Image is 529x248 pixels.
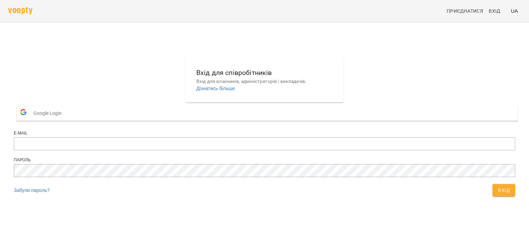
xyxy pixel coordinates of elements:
[191,62,338,97] button: Вхід для співробітниківВхід для власників, адміністраторів і викладачів.Дізнатись більше
[492,184,515,196] button: Вхід
[33,106,65,120] span: Google Login
[17,105,518,121] button: Google Login
[498,186,510,194] span: Вхід
[8,7,32,14] img: voopty.png
[196,78,333,85] p: Вхід для власників, адміністраторів і викладачів.
[486,5,508,17] a: Вхід
[196,67,333,78] h6: Вхід для співробітників
[14,157,515,163] div: Пароль
[444,5,486,17] a: Приєднатися
[14,130,515,136] div: E-mail
[447,7,483,15] span: Приєднатися
[196,86,235,91] a: Дізнатись більше
[14,187,50,193] a: Забули пароль?
[508,4,521,17] button: UA
[511,7,518,14] span: UA
[489,7,500,15] span: Вхід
